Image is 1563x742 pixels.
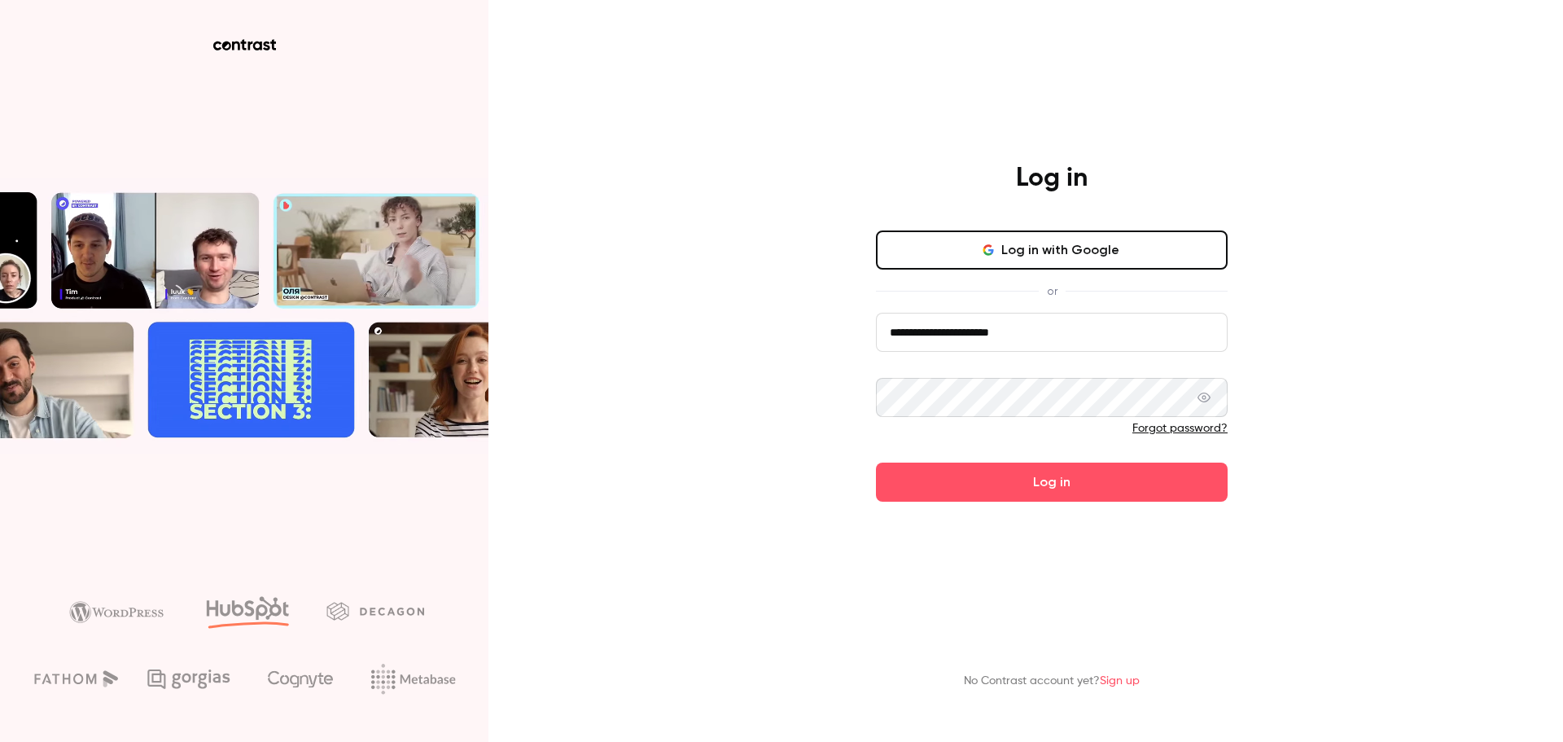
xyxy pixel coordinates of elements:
button: Log in with Google [876,231,1228,270]
button: Log in [876,463,1228,502]
p: No Contrast account yet? [964,673,1140,690]
h4: Log in [1016,162,1088,195]
span: or [1039,283,1066,300]
a: Forgot password? [1132,423,1228,434]
a: Sign up [1100,675,1140,687]
img: decagon [326,602,424,620]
